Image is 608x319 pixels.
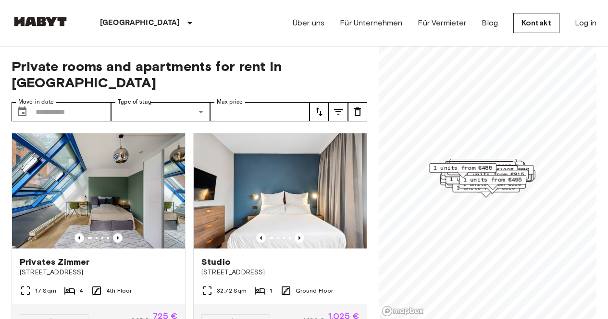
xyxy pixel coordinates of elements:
[340,17,402,29] a: Für Unternehmen
[448,162,516,177] div: Map marker
[447,165,518,180] div: Map marker
[418,17,466,29] a: Für Vermieter
[471,165,529,174] span: 1 units from €980
[463,176,522,184] span: 1 units from €495
[429,163,496,178] div: Map marker
[513,13,559,33] a: Kontakt
[12,102,32,121] button: Choose date
[201,256,231,268] span: Studio
[465,170,535,185] div: Map marker
[256,233,266,243] button: Previous image
[18,98,54,106] label: Move-in date
[452,183,520,198] div: Map marker
[217,98,243,106] label: Max price
[100,17,180,29] p: [GEOGRAPHIC_DATA]
[575,17,596,29] a: Log in
[35,286,56,295] span: 17 Sqm
[329,102,348,121] button: tune
[295,233,304,243] button: Previous image
[79,286,83,295] span: 4
[454,159,512,168] span: 8 units from €530
[12,133,185,248] img: Marketing picture of unit DE-01-010-002-01HF
[201,268,359,277] span: [STREET_ADDRESS]
[113,233,123,243] button: Previous image
[194,133,367,248] img: Marketing picture of unit DE-01-481-006-01
[217,286,247,295] span: 32.72 Sqm
[296,286,334,295] span: Ground Floor
[118,98,151,106] label: Type of stay
[466,165,534,180] div: Map marker
[74,233,84,243] button: Previous image
[459,175,526,190] div: Map marker
[453,162,511,171] span: 1 units from €625
[452,166,514,175] span: 1 units from €1025
[293,17,324,29] a: Über uns
[482,17,498,29] a: Blog
[12,17,69,26] img: Habyt
[434,164,492,172] span: 1 units from €485
[440,173,508,188] div: Map marker
[348,102,367,121] button: tune
[270,286,272,295] span: 1
[449,159,517,174] div: Map marker
[106,286,132,295] span: 4th Floor
[20,256,89,268] span: Privates Zimmer
[20,268,177,277] span: [STREET_ADDRESS]
[447,161,514,176] div: Map marker
[459,179,526,194] div: Map marker
[310,102,329,121] button: tune
[382,306,424,317] a: Mapbox logo
[445,161,516,176] div: Map marker
[12,58,367,91] span: Private rooms and apartments for rent in [GEOGRAPHIC_DATA]
[466,170,524,179] span: 1 units from €815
